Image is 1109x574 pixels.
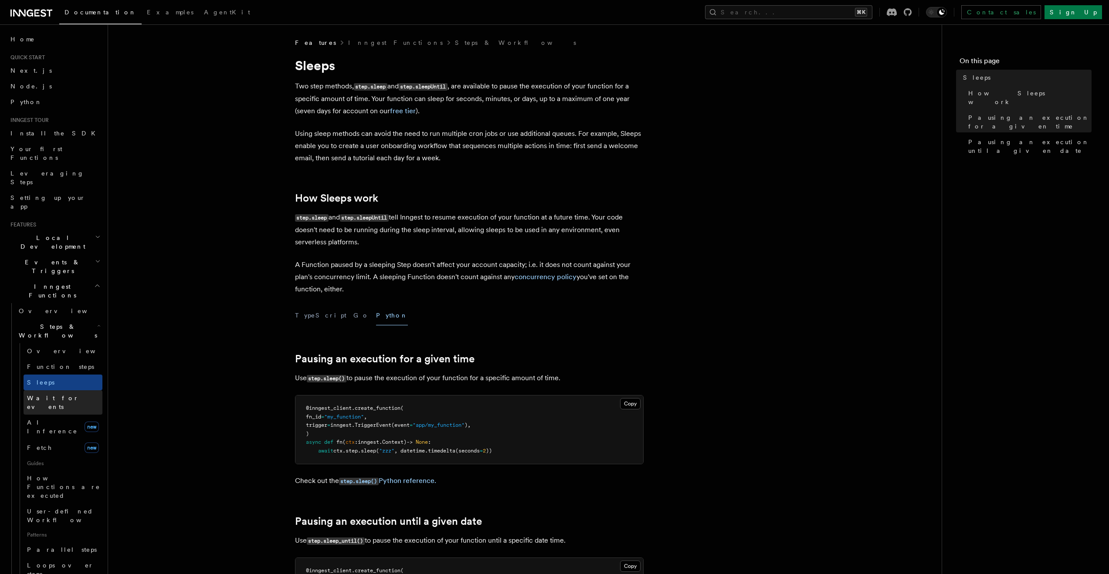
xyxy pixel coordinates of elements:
span: . [379,439,382,445]
span: How Sleeps work [968,89,1092,106]
span: "zzz" [379,448,394,454]
a: How Sleeps work [295,192,378,204]
span: Install the SDK [10,130,101,137]
button: Go [353,306,369,325]
code: step.sleepUntil [399,83,448,91]
a: Wait for events [24,390,102,415]
span: (event [391,422,410,428]
button: Local Development [7,230,102,254]
a: Setting up your app [7,190,102,214]
span: ( [376,448,379,454]
code: step.sleep [354,83,387,91]
span: Fetch [27,444,52,451]
span: , [364,414,367,420]
a: Documentation [59,3,142,24]
span: step [346,448,358,454]
code: step.sleep_until() [307,537,365,545]
a: Install the SDK [7,125,102,141]
span: Pausing an execution until a given date [968,138,1092,155]
span: Features [7,221,36,228]
span: fn [336,439,343,445]
p: Use to pause the execution of your function for a specific amount of time. [295,372,644,385]
span: "my_function" [324,414,364,420]
span: "app/my_function" [413,422,465,428]
span: Features [295,38,336,47]
button: Events & Triggers [7,254,102,279]
p: Check out the [295,475,644,487]
span: : [428,439,431,445]
span: async [306,439,321,445]
a: step.sleep()Python reference. [339,476,436,485]
code: step.sleep() [339,478,379,485]
button: Steps & Workflows [15,319,102,343]
a: How Sleeps work [965,85,1092,110]
code: step.sleep [295,214,329,222]
span: ( [343,439,346,445]
span: . [352,405,355,411]
span: Node.js [10,83,52,90]
span: Home [10,35,35,44]
span: ( [400,567,404,574]
span: Guides [24,456,102,470]
a: Node.js [7,78,102,94]
span: )) [486,448,492,454]
span: Sleeps [27,379,54,386]
a: Parallel steps [24,542,102,557]
kbd: ⌘K [855,8,867,17]
a: Python [7,94,102,110]
span: ) [306,431,309,437]
button: Python [376,306,408,325]
span: None [416,439,428,445]
span: await [318,448,333,454]
span: = [480,448,483,454]
span: Inngest tour [7,117,49,124]
span: new [85,422,99,432]
span: , datetime. [394,448,428,454]
span: Your first Functions [10,145,62,161]
a: Pausing an execution for a given time [295,353,475,365]
span: Function steps [27,363,94,370]
a: Function steps [24,359,102,375]
span: timedelta [428,448,455,454]
span: (seconds [455,448,480,454]
a: Contact sales [961,5,1041,19]
a: How Functions are executed [24,470,102,503]
span: Overview [19,307,109,314]
span: trigger [306,422,327,428]
span: inngest [358,439,379,445]
span: Local Development [7,233,95,251]
span: create_function [355,567,400,574]
span: ctx [346,439,355,445]
span: inngest. [330,422,355,428]
span: . [358,448,361,454]
a: Pausing an execution until a given date [295,515,482,527]
span: fn_id [306,414,321,420]
a: Sleeps [24,375,102,390]
span: @inngest_client [306,567,352,574]
span: @inngest_client [306,405,352,411]
button: Inngest Functions [7,279,102,303]
h4: On this page [960,56,1092,70]
span: Pausing an execution for a given time [968,113,1092,131]
span: . [343,448,346,454]
span: ( [400,405,404,411]
span: AI Inference [27,419,78,435]
a: Leveraging Steps [7,165,102,190]
span: Parallel steps [27,546,97,553]
span: Inngest Functions [7,282,94,300]
code: step.sleepUntil [340,214,389,222]
span: User-defined Workflows [27,508,105,523]
span: Leveraging Steps [10,170,84,186]
span: -> [407,439,413,445]
span: ), [465,422,471,428]
span: Examples [147,9,193,16]
p: and tell Inngest to resume execution of your function at a future time. Your code doesn't need to... [295,211,644,248]
button: Toggle dark mode [926,7,947,17]
p: Two step methods, and , are available to pause the execution of your function for a specific amou... [295,80,644,117]
a: AI Inferencenew [24,415,102,439]
span: create_function [355,405,400,411]
a: free tier [390,107,416,115]
span: Documentation [64,9,136,16]
a: Fetchnew [24,439,102,456]
span: Overview [27,348,117,355]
